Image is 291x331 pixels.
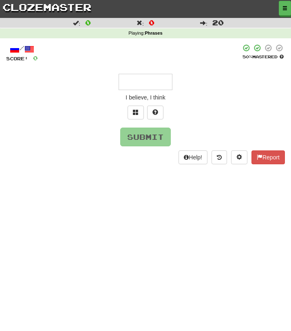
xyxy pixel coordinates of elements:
div: Mastered [241,54,285,60]
button: Switch sentence to multiple choice alt+p [128,106,144,119]
span: 0 [149,18,154,26]
button: Report [251,150,285,164]
span: 0 [85,18,91,26]
span: 50 % [242,54,252,59]
div: I believe, I think [6,93,285,102]
div: / [6,44,38,54]
button: Single letter hint - you only get 1 per sentence and score half the points! alt+h [147,106,163,119]
span: : [137,20,144,26]
button: Submit [120,128,171,146]
strong: Phrases [145,31,163,35]
span: : [73,20,80,26]
button: Round history (alt+y) [212,150,227,164]
span: Score: [6,56,28,61]
span: : [200,20,207,26]
span: 0 [33,55,38,62]
button: Help! [179,150,207,164]
span: 20 [212,18,224,26]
